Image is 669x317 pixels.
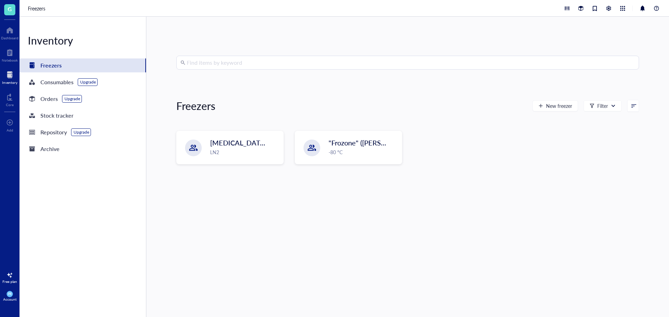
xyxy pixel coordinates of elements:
[40,61,62,70] div: Freezers
[329,148,398,156] div: -80 °C
[40,111,74,120] div: Stock tracker
[176,99,215,113] div: Freezers
[20,125,146,139] a: RepositoryUpgrade
[20,75,146,89] a: ConsumablesUpgrade
[3,297,17,301] div: Account
[1,25,18,40] a: Dashboard
[329,138,478,148] span: "Frozone" ([PERSON_NAME]/[PERSON_NAME])
[532,100,578,111] button: New freezer
[2,80,17,85] div: Inventory
[2,69,17,85] a: Inventory
[40,127,67,137] div: Repository
[6,92,14,107] a: Core
[20,33,146,47] div: Inventory
[597,102,608,110] div: Filter
[28,5,47,12] a: Freezers
[40,77,74,87] div: Consumables
[20,92,146,106] a: OrdersUpgrade
[64,96,80,102] div: Upgrade
[8,5,12,13] span: G
[20,109,146,122] a: Stock tracker
[20,142,146,156] a: Archive
[80,79,96,85] div: Upgrade
[6,103,14,107] div: Core
[210,148,279,156] div: LN2
[210,138,412,148] span: [MEDICAL_DATA] Storage ([PERSON_NAME]/[PERSON_NAME])
[40,94,58,104] div: Orders
[2,47,18,62] a: Notebook
[40,144,60,154] div: Archive
[1,36,18,40] div: Dashboard
[74,129,89,135] div: Upgrade
[546,103,572,109] span: New freezer
[8,292,11,296] span: PR
[2,58,18,62] div: Notebook
[7,128,13,132] div: Add
[2,279,17,284] div: Free plan
[20,58,146,72] a: Freezers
